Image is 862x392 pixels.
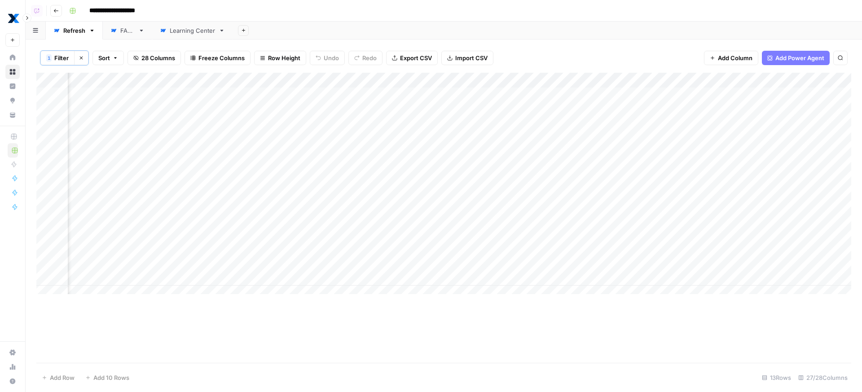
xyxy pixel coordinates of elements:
button: Undo [310,51,345,65]
div: 1 [46,54,52,62]
span: Add Row [50,373,75,382]
button: Freeze Columns [185,51,251,65]
span: Export CSV [400,53,432,62]
a: FAQs [103,22,152,40]
span: Undo [324,53,339,62]
button: Redo [348,51,383,65]
a: Browse [5,65,20,79]
button: Add Row [36,370,80,385]
span: Row Height [268,53,300,62]
span: Sort [98,53,110,62]
a: Your Data [5,108,20,122]
div: 13 Rows [758,370,795,385]
button: Export CSV [386,51,438,65]
button: Sort [92,51,124,65]
div: Learning Center [170,26,215,35]
a: Insights [5,79,20,93]
span: Add Power Agent [775,53,824,62]
span: Add Column [718,53,752,62]
img: MaintainX Logo [5,10,22,26]
span: Import CSV [455,53,488,62]
button: Add Column [704,51,758,65]
button: Add Power Agent [762,51,830,65]
button: 1Filter [40,51,74,65]
span: Filter [54,53,69,62]
span: Freeze Columns [198,53,245,62]
span: Redo [362,53,377,62]
a: Opportunities [5,93,20,108]
button: Row Height [254,51,306,65]
button: Import CSV [441,51,493,65]
a: Settings [5,345,20,360]
a: Home [5,50,20,65]
button: 28 Columns [128,51,181,65]
span: 28 Columns [141,53,175,62]
button: Add 10 Rows [80,370,135,385]
button: Help + Support [5,374,20,388]
span: Add 10 Rows [93,373,129,382]
button: Workspace: MaintainX [5,7,20,30]
span: 1 [48,54,50,62]
div: FAQs [120,26,135,35]
a: Learning Center [152,22,233,40]
a: Usage [5,360,20,374]
div: 27/28 Columns [795,370,851,385]
div: Refresh [63,26,85,35]
a: Refresh [46,22,103,40]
